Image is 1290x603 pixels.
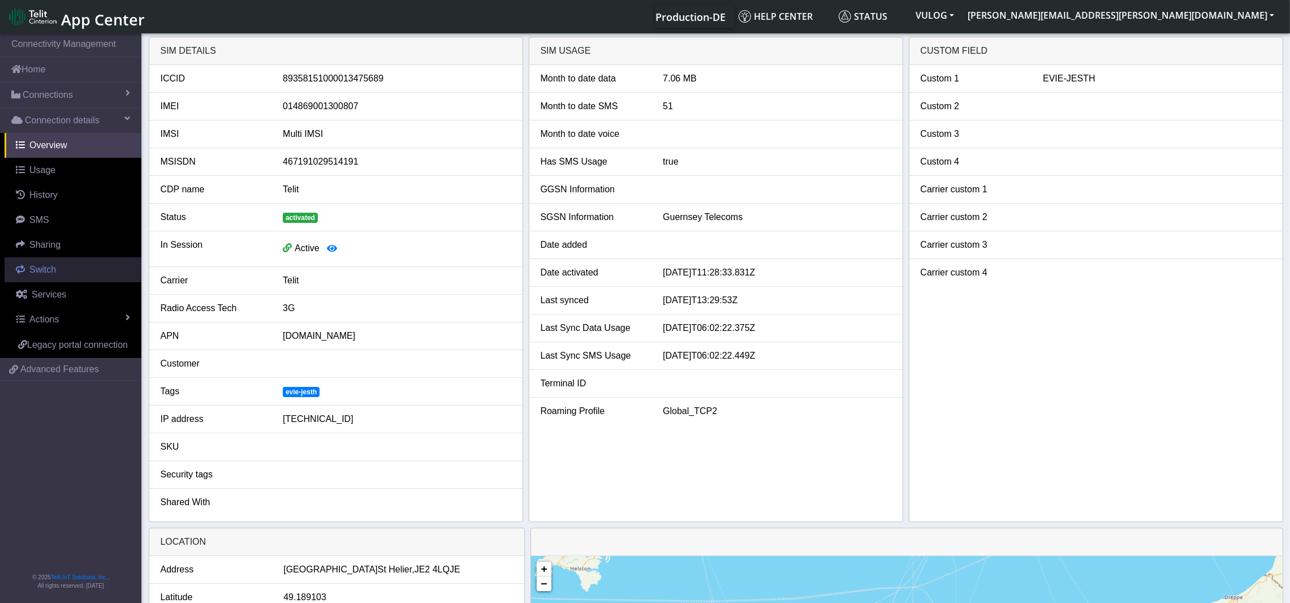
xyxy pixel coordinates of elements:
span: SMS [29,215,49,225]
div: Status [152,210,275,224]
span: JE [450,563,460,576]
span: Advanced Features [20,363,99,376]
div: [TECHNICAL_ID] [274,412,519,426]
div: Multi IMSI [274,127,519,141]
span: JE2 4LQ [415,563,450,576]
div: Carrier custom 4 [912,266,1035,279]
span: Help center [739,10,813,23]
div: SIM details [149,37,523,65]
div: APN [152,329,275,343]
div: Global_TCP2 [654,404,899,418]
div: [DATE]T11:28:33.831Z [654,266,899,279]
span: Legacy portal connection [27,340,128,350]
div: IP address [152,412,275,426]
div: Custom 2 [912,100,1035,113]
div: Date added [532,238,655,252]
div: Has SMS Usage [532,155,655,169]
a: Zoom in [537,562,551,576]
a: SMS [5,208,141,232]
a: Status [834,5,909,28]
div: Last Sync SMS Usage [532,349,655,363]
div: [DATE]T06:02:22.449Z [654,349,899,363]
a: History [5,183,141,208]
div: SIM usage [529,37,903,65]
div: SKU [152,440,275,454]
div: SGSN Information [532,210,655,224]
div: [DATE]T06:02:22.375Z [654,321,899,335]
div: Month to date voice [532,127,655,141]
div: Terminal ID [532,377,655,390]
a: Switch [5,257,141,282]
a: Help center [734,5,834,28]
div: CDP name [152,183,275,196]
div: [DOMAIN_NAME] [274,329,519,343]
div: Month to date data [532,72,655,85]
div: true [654,155,899,169]
div: Shared With [152,496,275,509]
div: Customer [152,357,275,371]
a: Sharing [5,232,141,257]
div: Tags [152,385,275,398]
a: Services [5,282,141,307]
div: EVIE-JESTH [1034,72,1279,85]
div: 014869001300807 [274,100,519,113]
img: logo-telit-cinterion-gw-new.png [9,8,57,26]
div: Last Sync Data Usage [532,321,655,335]
div: Custom field [909,37,1283,65]
div: Last synced [532,294,655,307]
div: In Session [152,238,275,260]
div: Month to date SMS [532,100,655,113]
span: Switch [29,265,56,274]
div: Custom 3 [912,127,1035,141]
a: App Center [9,5,143,29]
img: knowledge.svg [739,10,751,23]
div: Address [152,563,275,576]
button: VULOG [909,5,961,25]
span: Connection details [25,114,100,127]
a: Overview [5,133,141,158]
div: Radio Access Tech [152,301,275,315]
div: Guernsey Telecoms [654,210,899,224]
button: [PERSON_NAME][EMAIL_ADDRESS][PERSON_NAME][DOMAIN_NAME] [961,5,1281,25]
div: Telit [274,274,519,287]
span: activated [283,213,318,223]
div: 3G [274,301,519,315]
div: Custom 4 [912,155,1035,169]
span: Connections [23,88,73,102]
div: Date activated [532,266,655,279]
div: 467191029514191 [274,155,519,169]
div: Carrier custom 2 [912,210,1035,224]
div: [DATE]T13:29:53Z [654,294,899,307]
div: 89358151000013475689 [274,72,519,85]
a: Actions [5,307,141,332]
button: View session details [320,238,344,260]
span: Status [839,10,887,23]
div: Custom 1 [912,72,1035,85]
div: GGSN Information [532,183,655,196]
a: Zoom out [537,576,551,591]
div: Carrier [152,274,275,287]
a: Telit IoT Solutions, Inc. [51,574,107,580]
div: LOCATION [149,528,524,556]
div: Roaming Profile [532,404,655,418]
a: Your current platform instance [655,5,725,28]
span: Overview [29,140,67,150]
span: St Helier, [378,563,415,576]
div: 51 [654,100,899,113]
div: MSISDN [152,155,275,169]
div: Carrier custom 1 [912,183,1035,196]
span: Usage [29,165,55,175]
span: [GEOGRAPHIC_DATA] [283,563,378,576]
span: Actions [29,315,59,324]
div: Carrier custom 3 [912,238,1035,252]
div: Security tags [152,468,275,481]
span: Services [32,290,66,299]
div: ICCID [152,72,275,85]
div: IMEI [152,100,275,113]
div: Telit [274,183,519,196]
img: status.svg [839,10,851,23]
div: 7.06 MB [654,72,899,85]
div: IMSI [152,127,275,141]
span: History [29,190,58,200]
a: Usage [5,158,141,183]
